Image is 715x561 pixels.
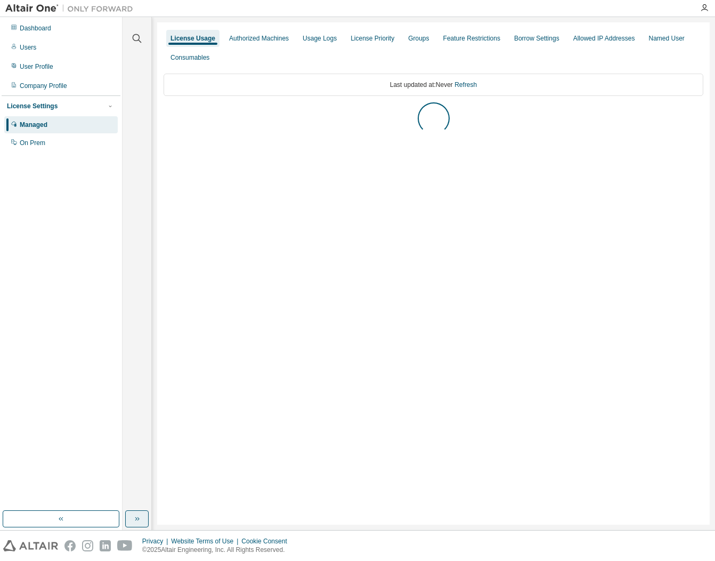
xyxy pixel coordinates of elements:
div: Groups [408,34,429,43]
p: © 2025 Altair Engineering, Inc. All Rights Reserved. [142,546,294,555]
img: Altair One [5,3,139,14]
div: Feature Restrictions [443,34,500,43]
div: Authorized Machines [229,34,289,43]
div: License Usage [170,34,215,43]
div: Privacy [142,537,171,546]
div: Managed [20,121,47,129]
div: Website Terms of Use [171,537,241,546]
div: Allowed IP Addresses [573,34,635,43]
div: Dashboard [20,24,51,33]
a: Refresh [454,81,477,89]
div: Consumables [170,53,209,62]
img: altair_logo.svg [3,540,58,551]
img: linkedin.svg [100,540,111,551]
div: Company Profile [20,82,67,90]
div: Users [20,43,36,52]
img: instagram.svg [82,540,93,551]
div: Last updated at: Never [164,74,703,96]
div: User Profile [20,62,53,71]
div: License Priority [351,34,394,43]
img: facebook.svg [64,540,76,551]
div: Named User [648,34,684,43]
div: Cookie Consent [241,537,293,546]
div: Usage Logs [303,34,337,43]
div: On Prem [20,139,45,147]
img: youtube.svg [117,540,133,551]
div: License Settings [7,102,58,110]
div: Borrow Settings [514,34,559,43]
